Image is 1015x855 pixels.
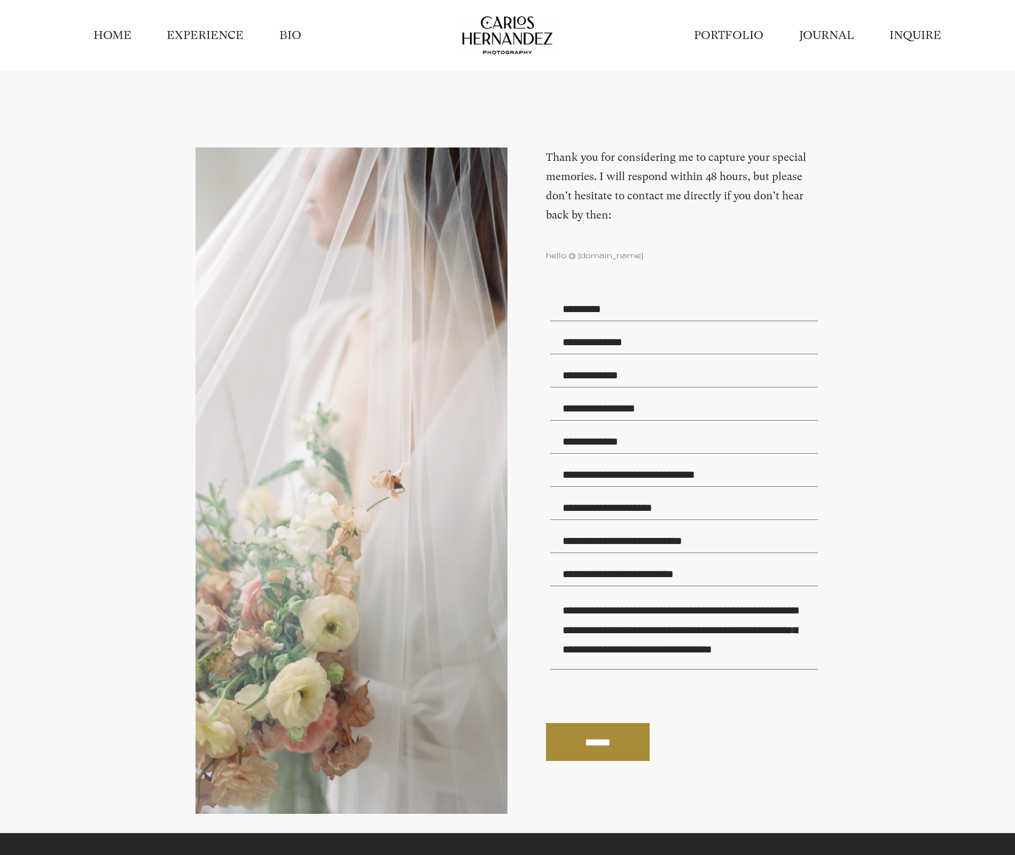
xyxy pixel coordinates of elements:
[799,27,854,43] a: JOURNAL
[694,27,763,43] a: PORTFOLIO
[546,251,819,261] div: hello @ [DOMAIN_NAME]
[93,27,131,43] a: HOME
[167,27,244,43] a: EXPERIENCE
[546,147,819,243] h2: Thank you for considering me to capture your special memories. I will respond within 48 hours, bu...
[889,27,941,43] a: INQUIRE
[279,27,301,43] a: BIO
